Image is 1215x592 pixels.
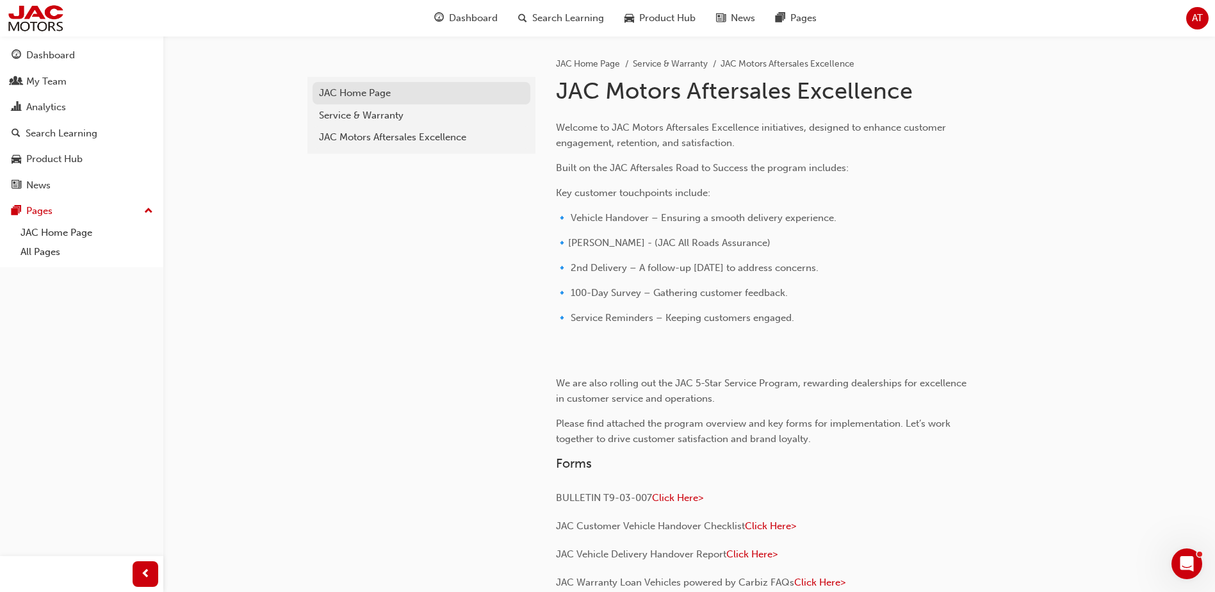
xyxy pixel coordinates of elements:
[556,312,794,324] span: 🔹 Service Reminders – Keeping customers engaged.
[141,566,151,582] span: prev-icon
[556,77,976,105] h1: JAC Motors Aftersales Excellence
[556,520,745,532] span: JAC Customer Vehicle Handover Checklist
[449,11,498,26] span: Dashboard
[5,95,158,119] a: Analytics
[26,74,67,89] div: My Team
[26,178,51,193] div: News
[556,162,849,174] span: Built on the JAC Aftersales Road to Success the program includes:
[556,548,726,560] span: JAC Vehicle Delivery Handover Report
[716,10,726,26] span: news-icon
[5,147,158,171] a: Product Hub
[1171,548,1202,579] iframe: Intercom live chat
[556,287,788,299] span: 🔹 100-Day Survey – Gathering customer feedback.
[731,11,755,26] span: News
[745,520,796,532] a: Click Here>
[15,223,158,243] a: JAC Home Page
[5,174,158,197] a: News
[1186,7,1209,29] button: AT
[556,212,836,224] span: 🔹 Vehicle Handover – Ensuring a smooth delivery experience.
[12,180,21,192] span: news-icon
[726,548,778,560] a: Click Here>
[144,203,153,220] span: up-icon
[556,187,710,199] span: Key customer touchpoints include:
[556,262,819,274] span: 🔹 2nd Delivery – A follow-up [DATE] to address concerns.
[624,10,634,26] span: car-icon
[434,10,444,26] span: guage-icon
[313,82,530,104] a: JAC Home Page
[26,100,66,115] div: Analytics
[518,10,527,26] span: search-icon
[790,11,817,26] span: Pages
[5,122,158,145] a: Search Learning
[556,492,652,504] span: BULLETIN T9-03-007
[556,577,794,588] span: JAC Warranty Loan Vehicles powered by Carbiz FAQs
[12,154,21,165] span: car-icon
[5,41,158,199] button: DashboardMy TeamAnalyticsSearch LearningProduct HubNews
[721,57,854,72] li: JAC Motors Aftersales Excellence
[765,5,827,31] a: pages-iconPages
[424,5,508,31] a: guage-iconDashboard
[556,377,969,404] span: We are also rolling out the JAC 5-Star Service Program, rewarding dealerships for excellence in c...
[26,204,53,218] div: Pages
[6,4,65,33] img: jac-portal
[556,418,953,445] span: Please find attached the program overview and key forms for implementation. Let’s work together t...
[614,5,706,31] a: car-iconProduct Hub
[26,48,75,63] div: Dashboard
[508,5,614,31] a: search-iconSearch Learning
[12,128,20,140] span: search-icon
[1192,11,1203,26] span: AT
[556,122,949,149] span: Welcome to JAC Motors Aftersales Excellence initiatives, designed to enhance customer engagement,...
[5,70,158,94] a: My Team
[319,86,524,101] div: JAC Home Page
[12,102,21,113] span: chart-icon
[26,152,83,167] div: Product Hub
[794,577,845,588] a: Click Here>
[12,76,21,88] span: people-icon
[652,492,703,504] a: Click Here>
[706,5,765,31] a: news-iconNews
[633,58,708,69] a: Service & Warranty
[556,58,620,69] a: JAC Home Page
[319,108,524,123] div: Service & Warranty
[556,237,771,249] span: 🔹[PERSON_NAME] - (JAC All Roads Assurance)
[556,456,592,471] span: Forms
[5,199,158,223] button: Pages
[313,126,530,149] a: JAC Motors Aftersales Excellence
[12,50,21,62] span: guage-icon
[639,11,696,26] span: Product Hub
[26,126,97,141] div: Search Learning
[15,242,158,262] a: All Pages
[12,206,21,217] span: pages-icon
[776,10,785,26] span: pages-icon
[319,130,524,145] div: JAC Motors Aftersales Excellence
[532,11,604,26] span: Search Learning
[5,44,158,67] a: Dashboard
[313,104,530,127] a: Service & Warranty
